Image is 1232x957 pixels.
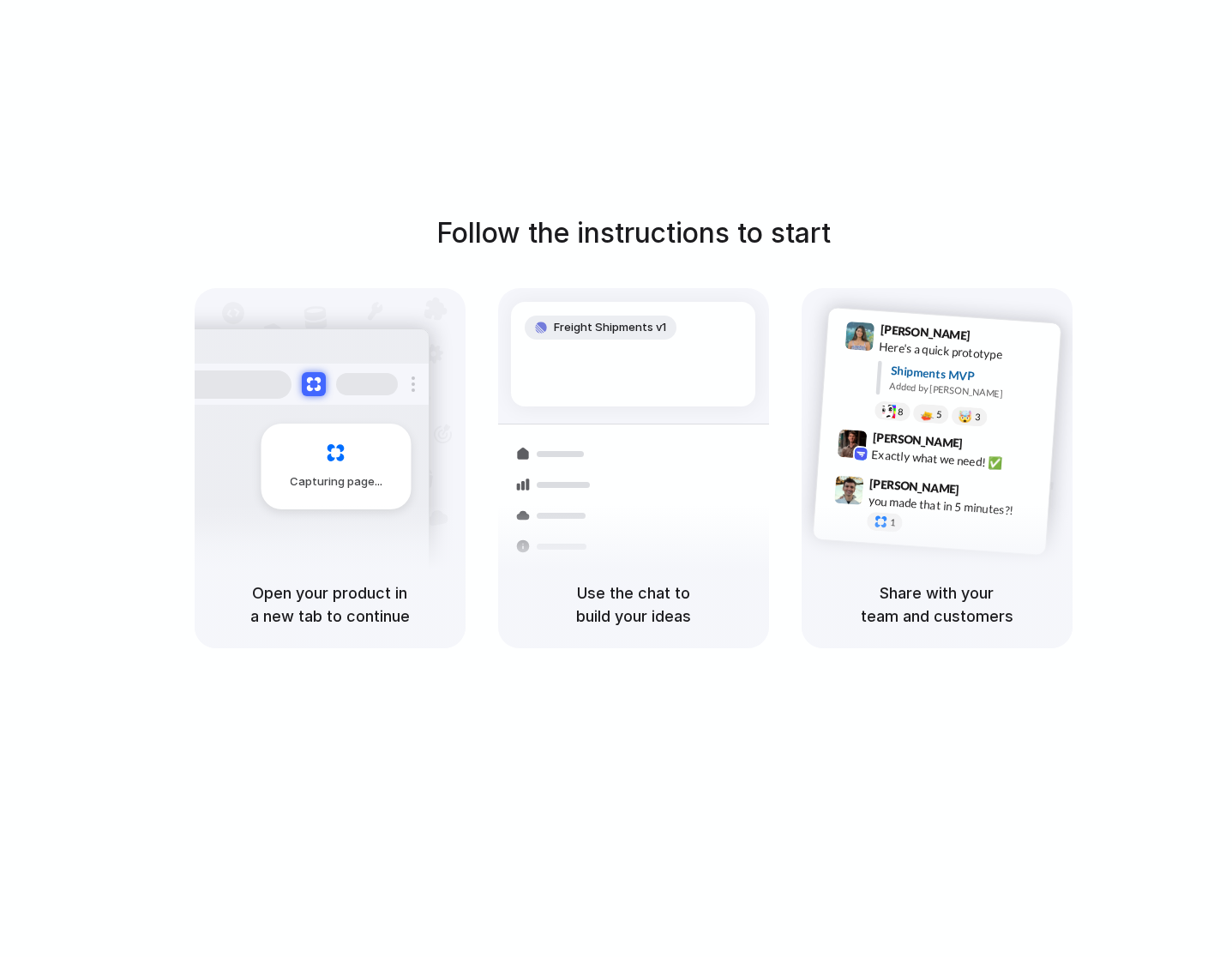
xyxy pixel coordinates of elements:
[872,428,963,453] span: [PERSON_NAME]
[871,446,1043,475] div: Exactly what we need! ✅
[878,338,1049,367] div: Here's a quick prototype
[215,581,445,628] h5: Open your product in a new tab to continue
[975,328,1010,349] span: 9:41 AM
[974,412,980,422] span: 3
[889,379,1047,404] div: Added by [PERSON_NAME]
[897,407,903,417] span: 8
[822,581,1052,628] h5: Share with your team and customers
[880,320,971,345] span: [PERSON_NAME]
[890,362,1049,390] div: Shipments MVP
[868,474,959,499] span: [PERSON_NAME]
[436,213,831,254] h1: Follow the instructions to start
[554,319,666,336] span: Freight Shipments v1
[967,436,1002,457] span: 9:42 AM
[889,518,895,527] span: 1
[935,410,941,419] span: 5
[958,410,972,423] div: 🤯
[868,491,1039,521] div: you made that in 5 minutes?!
[290,473,385,491] span: Capturing page
[965,482,1000,503] span: 9:47 AM
[519,581,748,628] h5: Use the chat to build your ideas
